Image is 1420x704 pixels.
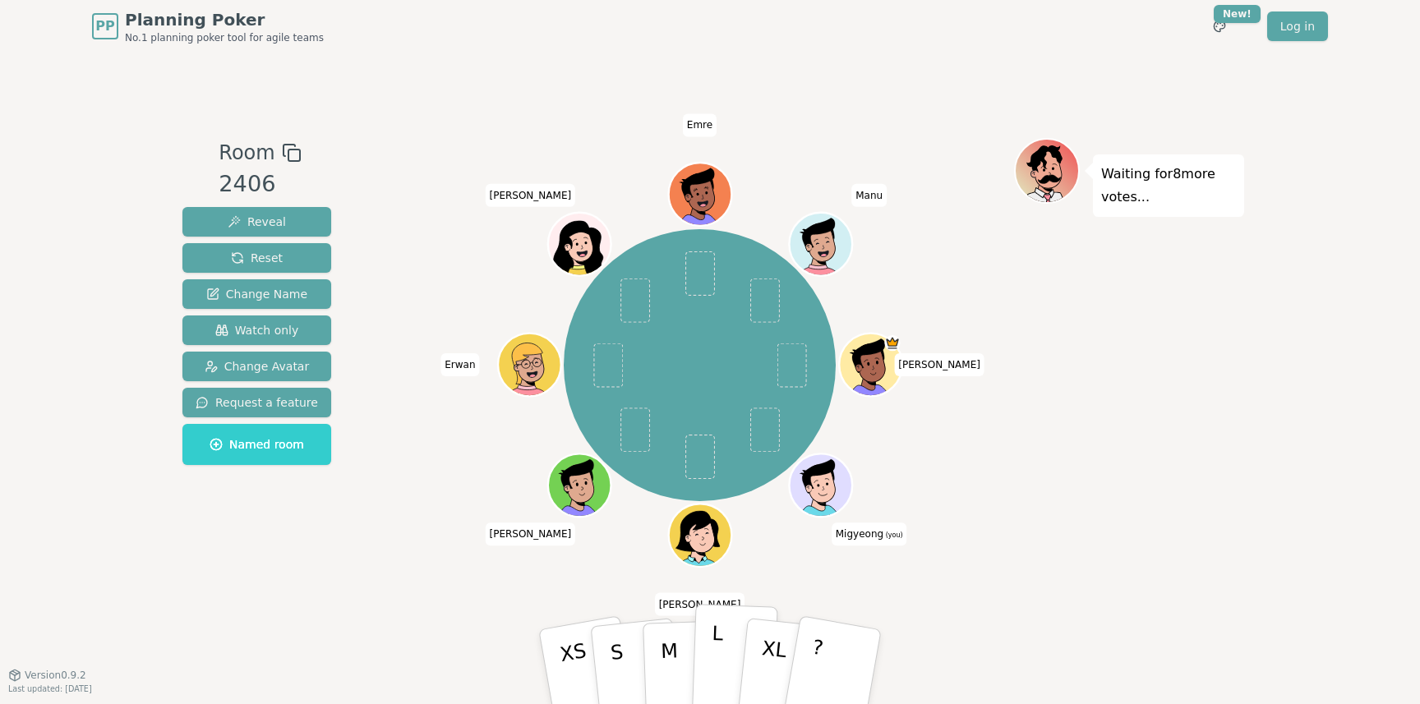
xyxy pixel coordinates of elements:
[125,31,324,44] span: No.1 planning poker tool for agile teams
[8,684,92,693] span: Last updated: [DATE]
[894,353,984,376] span: Click to change your name
[884,335,900,351] span: David is the host
[440,353,479,376] span: Click to change your name
[92,8,324,44] a: PPPlanning PokerNo.1 planning poker tool for agile teams
[196,394,318,411] span: Request a feature
[485,522,575,545] span: Click to change your name
[8,669,86,682] button: Version0.9.2
[883,531,903,539] span: (you)
[182,243,331,273] button: Reset
[1267,12,1328,41] a: Log in
[1205,12,1234,41] button: New!
[219,138,274,168] span: Room
[851,184,887,207] span: Click to change your name
[25,669,86,682] span: Version 0.9.2
[125,8,324,31] span: Planning Poker
[182,207,331,237] button: Reveal
[95,16,114,36] span: PP
[1214,5,1261,23] div: New!
[182,352,331,381] button: Change Avatar
[182,279,331,309] button: Change Name
[182,424,331,465] button: Named room
[182,388,331,417] button: Request a feature
[182,315,331,345] button: Watch only
[791,456,850,515] button: Click to change your avatar
[832,522,907,545] span: Click to change your name
[683,113,717,136] span: Click to change your name
[655,593,745,616] span: Click to change your name
[206,286,307,302] span: Change Name
[205,358,310,375] span: Change Avatar
[215,322,299,338] span: Watch only
[485,184,575,207] span: Click to change your name
[210,436,304,453] span: Named room
[219,168,301,201] div: 2406
[228,214,286,230] span: Reveal
[231,250,283,266] span: Reset
[1101,163,1236,209] p: Waiting for 8 more votes...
